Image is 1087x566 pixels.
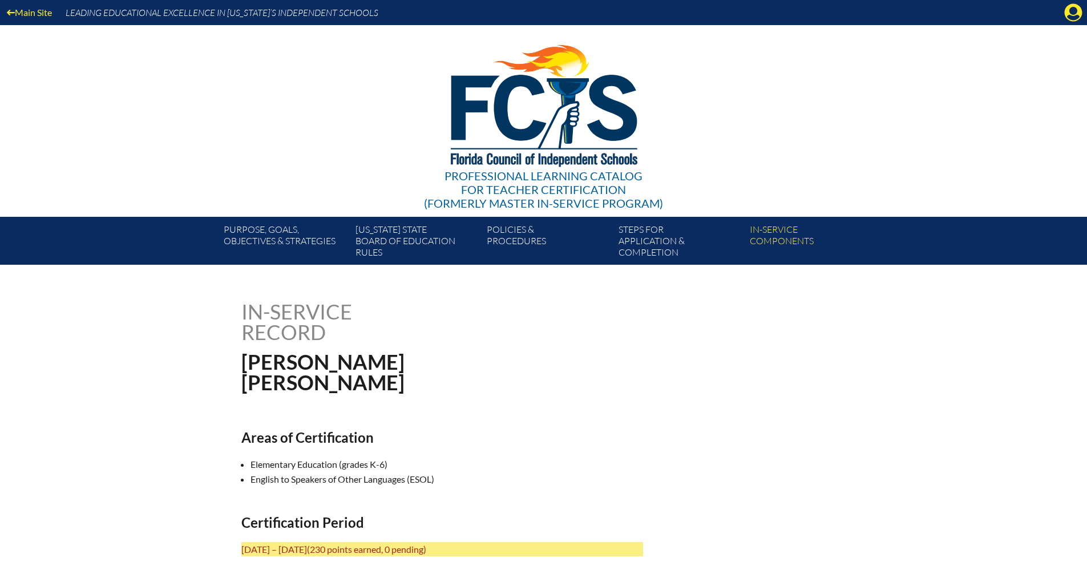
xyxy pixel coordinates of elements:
[241,351,616,393] h1: [PERSON_NAME] [PERSON_NAME]
[307,544,426,555] span: (230 points earned, 0 pending)
[241,301,471,342] h1: In-service record
[250,457,652,472] li: Elementary Education (grades K-6)
[482,221,613,265] a: Policies &Procedures
[614,221,745,265] a: Steps forapplication & completion
[426,25,661,181] img: FCISlogo221.eps
[250,472,652,487] li: English to Speakers of Other Languages (ESOL)
[241,514,643,531] h2: Certification Period
[424,169,663,210] div: Professional Learning Catalog (formerly Master In-service Program)
[745,221,876,265] a: In-servicecomponents
[351,221,482,265] a: [US_STATE] StateBoard of Education rules
[2,5,56,20] a: Main Site
[241,542,643,557] p: [DATE] – [DATE]
[219,221,350,265] a: Purpose, goals,objectives & strategies
[461,183,626,196] span: for Teacher Certification
[241,429,643,446] h2: Areas of Certification
[419,23,668,212] a: Professional Learning Catalog for Teacher Certification(formerly Master In-service Program)
[1064,3,1082,22] svg: Manage Account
